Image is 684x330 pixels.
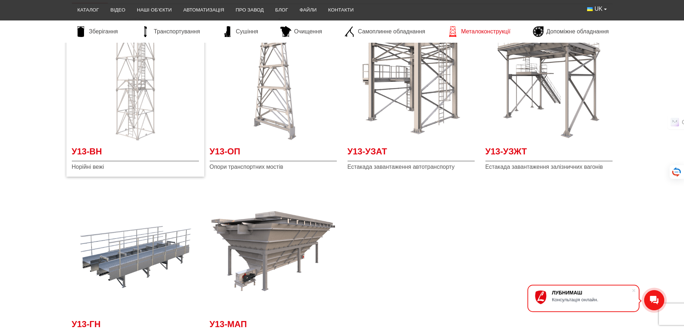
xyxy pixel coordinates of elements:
span: Естакада завантаження залізничних вагонів [485,163,613,171]
a: Автоматизація [177,2,230,18]
span: Допоміжне обладнання [546,28,609,36]
a: Допоміжне обладнання [529,26,613,37]
a: У13-УЗАТ [348,145,475,162]
span: Транспортування [154,28,200,36]
span: Зберігання [89,28,118,36]
span: Самоплинне обладнання [358,28,425,36]
img: Українська [587,7,593,11]
a: Блог [269,2,294,18]
a: У13-ВН [72,145,199,162]
a: Файли [294,2,322,18]
a: Транспортування [136,26,204,37]
div: ЛУБНИМАШ [552,290,632,296]
a: Відео [105,2,131,18]
span: Опори транспортних мостів [210,163,337,171]
a: Сушіння [219,26,262,37]
span: UK [595,5,602,13]
span: Металоконструкції [461,28,510,36]
button: UK [581,2,612,16]
a: У13-УЗЖТ [485,145,613,162]
a: Наші об’єкти [131,2,177,18]
a: Очищення [277,26,326,37]
a: Металоконструкції [444,26,514,37]
a: Контакти [322,2,359,18]
a: Каталог [72,2,105,18]
div: Консультація онлайн. [552,297,632,302]
span: Сушіння [236,28,258,36]
span: Норійні вежі [72,163,199,171]
a: Самоплинне обладнання [341,26,429,37]
span: Естакада завантаження автотранспорту [348,163,475,171]
span: Очищення [294,28,322,36]
a: Зберігання [72,26,122,37]
a: У13-ОП [210,145,337,162]
a: Про завод [230,2,269,18]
